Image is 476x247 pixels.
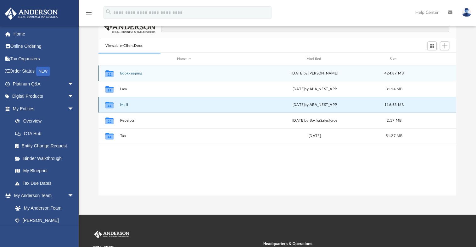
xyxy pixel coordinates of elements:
div: [DATE] [251,133,379,139]
button: Switch to Grid View [427,41,437,50]
div: [DATE] by ABA_NEST_APP [251,102,379,108]
div: [DATE] by [PERSON_NAME] [251,71,379,76]
span: 424.87 MB [384,72,404,75]
img: User Pic [462,8,471,17]
span: 2.17 MB [387,119,401,122]
span: arrow_drop_down [68,189,80,202]
div: NEW [36,67,50,76]
span: arrow_drop_down [68,78,80,91]
button: Mail [120,103,248,107]
a: Platinum Q&Aarrow_drop_down [4,78,83,90]
a: Overview [9,115,83,128]
div: grid [98,65,456,195]
button: Receipts [120,118,248,123]
a: My Anderson Team [9,202,77,214]
span: arrow_drop_down [68,102,80,115]
a: [PERSON_NAME] System [9,214,80,234]
div: Name [120,56,248,62]
a: Digital Productsarrow_drop_down [4,90,83,103]
img: Anderson Advisors Platinum Portal [3,8,60,20]
small: Headquarters & Operations [263,241,429,247]
div: [DATE] by ABA_NEST_APP [251,86,379,92]
a: Order StatusNEW [4,65,83,78]
i: search [105,8,112,15]
div: Modified [251,56,379,62]
a: Online Ordering [4,40,83,53]
a: My Anderson Teamarrow_drop_down [4,189,80,202]
button: Bookkeeping [120,71,248,75]
a: Tax Due Dates [9,177,83,189]
button: Law [120,87,248,91]
span: arrow_drop_down [68,90,80,103]
i: menu [85,9,92,16]
a: Tax Organizers [4,52,83,65]
input: Search files and folders [161,21,449,33]
a: CTA Hub [9,127,83,140]
a: Home [4,28,83,40]
a: menu [85,12,92,16]
div: [DATE] by BoxforSalesforce [251,118,379,123]
a: Entity Change Request [9,140,83,152]
a: Binder Walkthrough [9,152,83,165]
span: 116.53 MB [384,103,404,107]
div: Size [382,56,407,62]
a: My Entitiesarrow_drop_down [4,102,83,115]
div: id [409,56,453,62]
button: Viewable-ClientDocs [105,43,143,49]
a: My Blueprint [9,165,80,177]
span: 51.27 MB [386,134,403,138]
span: 31.14 MB [386,87,403,91]
img: Anderson Advisors Platinum Portal [93,230,131,239]
button: Tax [120,134,248,138]
div: id [101,56,117,62]
button: Add [440,41,449,50]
